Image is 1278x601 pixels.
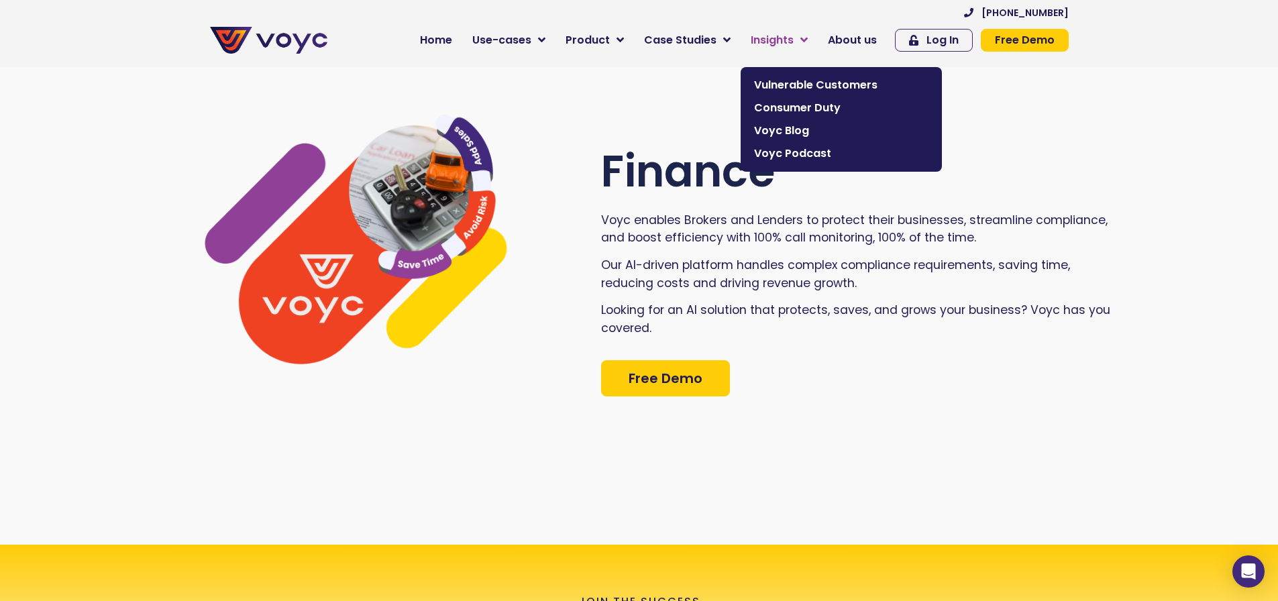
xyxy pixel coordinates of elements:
[818,27,887,54] a: About us
[629,372,702,385] span: Free Demo
[601,212,1108,245] span: Voyc enables Brokers and Lenders to protect their businesses, streamline compliance, and boost ef...
[601,302,1110,335] span: Looking for an AI solution that protects, saves, and grows your business? Voyc has you covered.
[601,360,730,396] a: Free Demo
[601,146,1116,198] h2: Finance
[747,97,935,119] a: Consumer Duty
[747,119,935,142] a: Voyc Blog
[828,32,877,48] span: About us
[981,8,1069,17] span: [PHONE_NUMBER]
[981,29,1069,52] a: Free Demo
[751,32,794,48] span: Insights
[1232,555,1265,588] div: Open Intercom Messenger
[741,27,818,54] a: Insights
[754,146,928,162] span: Voyc Podcast
[601,257,1070,290] span: Our AI-driven platform handles complex compliance requirements, saving time, reducing costs and d...
[210,27,327,54] img: voyc-full-logo
[754,123,928,139] span: Voyc Blog
[472,32,531,48] span: Use-cases
[926,35,959,46] span: Log In
[566,32,610,48] span: Product
[995,35,1055,46] span: Free Demo
[747,74,935,97] a: Vulnerable Customers
[964,8,1069,17] a: [PHONE_NUMBER]
[634,27,741,54] a: Case Studies
[410,27,462,54] a: Home
[754,77,928,93] span: Vulnerable Customers
[644,32,716,48] span: Case Studies
[895,29,973,52] a: Log In
[420,32,452,48] span: Home
[747,142,935,165] a: Voyc Podcast
[754,100,928,116] span: Consumer Duty
[555,27,634,54] a: Product
[462,27,555,54] a: Use-cases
